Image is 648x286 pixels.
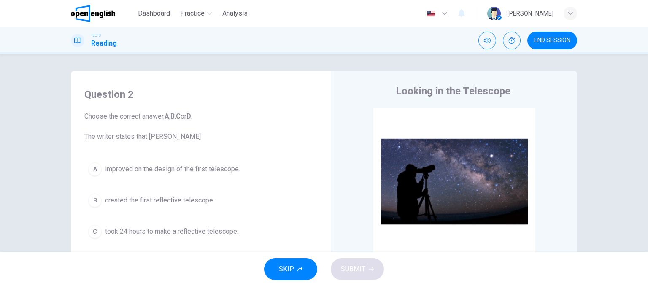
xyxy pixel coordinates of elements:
[177,6,216,21] button: Practice
[170,112,175,120] b: B
[84,221,317,242] button: Ctook 24 hours to make a reflective telescope.
[527,32,577,49] button: END SESSION
[135,6,173,21] button: Dashboard
[487,7,501,20] img: Profile picture
[91,32,101,38] span: IELTS
[84,190,317,211] button: Bcreated the first reflective telescope.
[91,38,117,49] h1: Reading
[84,88,317,101] h4: Question 2
[138,8,170,19] span: Dashboard
[84,159,317,180] button: Aimproved on the design of the first telescope.
[426,11,436,17] img: en
[88,162,102,176] div: A
[478,32,496,49] div: Mute
[176,112,181,120] b: C
[264,258,317,280] button: SKIP
[71,5,115,22] img: OpenEnglish logo
[88,194,102,207] div: B
[503,32,521,49] div: Show
[219,6,251,21] button: Analysis
[71,5,135,22] a: OpenEnglish logo
[88,225,102,238] div: C
[279,263,294,275] span: SKIP
[186,112,191,120] b: D
[222,8,248,19] span: Analysis
[165,112,169,120] b: A
[105,195,214,205] span: created the first reflective telescope.
[105,227,238,237] span: took 24 hours to make a reflective telescope.
[508,8,553,19] div: [PERSON_NAME]
[84,111,317,142] span: Choose the correct answer, , , or . The writer states that [PERSON_NAME]
[180,8,205,19] span: Practice
[534,37,570,44] span: END SESSION
[396,84,510,98] h4: Looking in the Telescope
[105,164,240,174] span: improved on the design of the first telescope.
